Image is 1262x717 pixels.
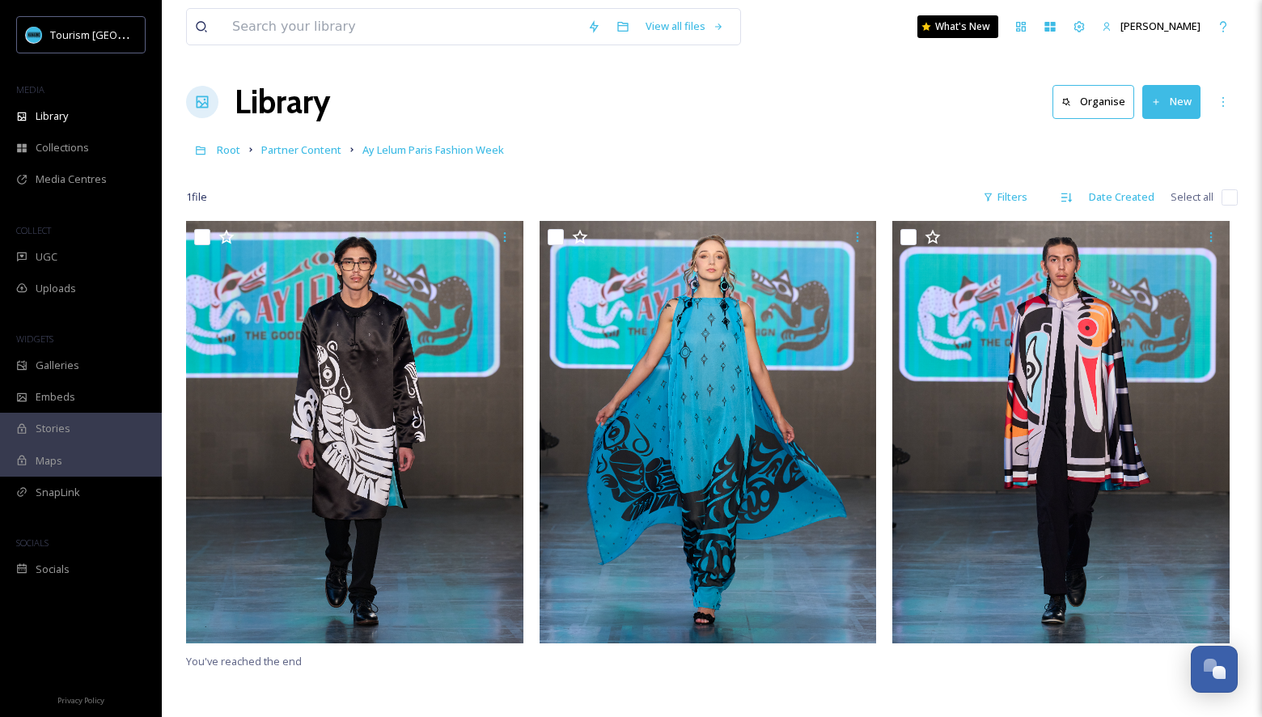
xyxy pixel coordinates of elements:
[917,15,998,38] a: What's New
[186,189,207,205] span: 1 file
[217,140,240,159] a: Root
[1081,181,1162,213] div: Date Created
[26,27,42,43] img: tourism_nanaimo_logo.jpeg
[1142,85,1201,118] button: New
[217,142,240,157] span: Root
[57,695,104,706] span: Privacy Policy
[16,537,49,549] span: SOCIALS
[36,389,75,405] span: Embeds
[36,358,79,373] span: Galleries
[261,140,341,159] a: Partner Content
[224,9,579,45] input: Search your library
[36,562,70,577] span: Socials
[1094,11,1209,42] a: [PERSON_NAME]
[235,78,330,126] a: Library
[36,172,107,187] span: Media Centres
[1191,646,1238,693] button: Open Chat
[36,453,62,469] span: Maps
[16,224,51,236] span: COLLECT
[637,11,732,42] a: View all files
[57,689,104,709] a: Privacy Policy
[186,654,302,668] span: You've reached the end
[16,333,53,345] span: WIDGETS
[540,221,877,643] img: 1000049947.jpg
[36,140,89,155] span: Collections
[362,140,504,159] a: Ay Lelum Paris Fashion Week
[36,108,68,124] span: Library
[1120,19,1201,33] span: [PERSON_NAME]
[36,421,70,436] span: Stories
[1052,85,1134,118] button: Organise
[36,249,57,265] span: UGC
[1171,189,1213,205] span: Select all
[261,142,341,157] span: Partner Content
[186,221,523,643] img: 1000050045.jpg
[36,281,76,296] span: Uploads
[16,83,44,95] span: MEDIA
[892,221,1230,643] img: 1000050044.jpg
[50,27,195,42] span: Tourism [GEOGRAPHIC_DATA]
[36,485,80,500] span: SnapLink
[975,181,1035,213] div: Filters
[362,142,504,157] span: Ay Lelum Paris Fashion Week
